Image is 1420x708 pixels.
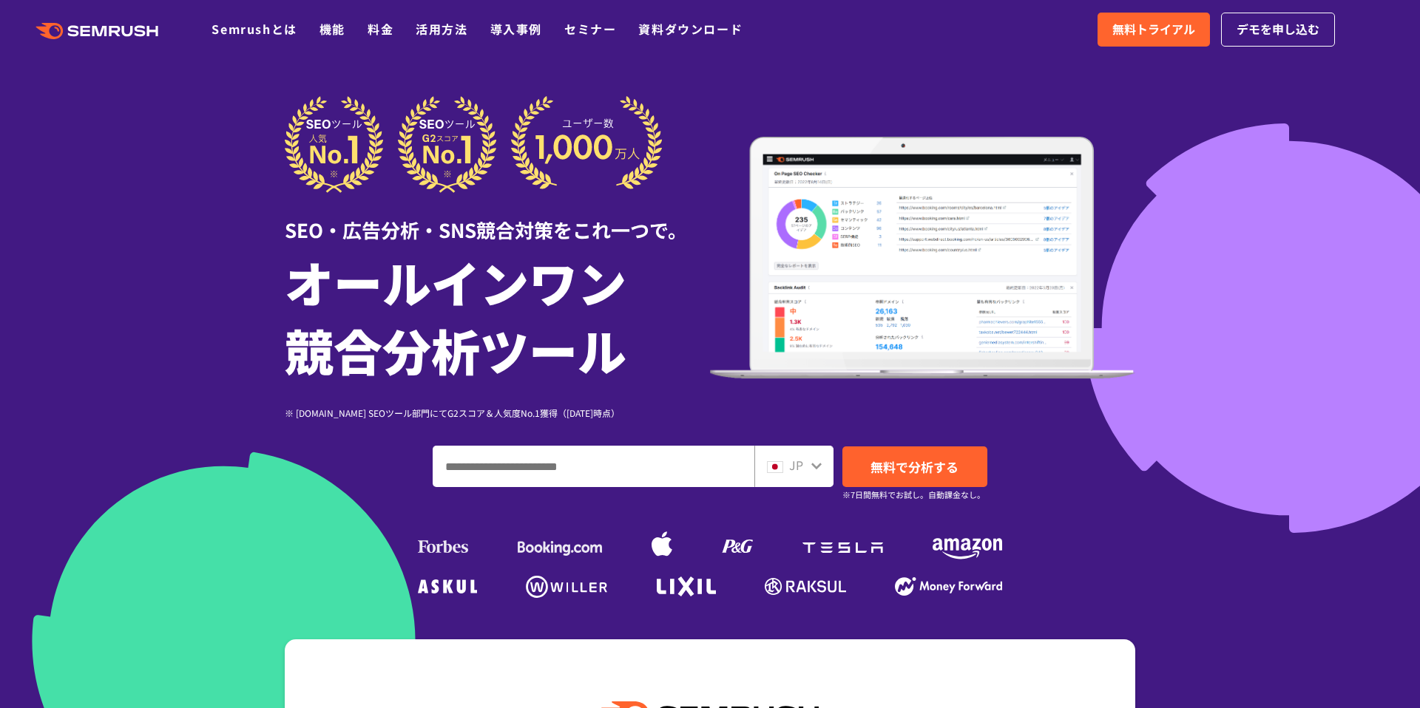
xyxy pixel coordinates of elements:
[285,193,710,244] div: SEO・広告分析・SNS競合対策をこれ一つで。
[285,406,710,420] div: ※ [DOMAIN_NAME] SEOツール部門にてG2スコア＆人気度No.1獲得（[DATE]時点）
[870,457,958,476] span: 無料で分析する
[638,20,743,38] a: 資料ダウンロード
[433,446,754,486] input: ドメイン、キーワードまたはURLを入力してください
[1237,20,1319,39] span: デモを申し込む
[416,20,467,38] a: 活用方法
[842,446,987,487] a: 無料で分析する
[1098,13,1210,47] a: 無料トライアル
[789,456,803,474] span: JP
[212,20,297,38] a: Semrushとは
[564,20,616,38] a: セミナー
[490,20,542,38] a: 導入事例
[842,488,985,502] small: ※7日間無料でお試し。自動課金なし。
[1221,13,1335,47] a: デモを申し込む
[319,20,345,38] a: 機能
[368,20,393,38] a: 料金
[1112,20,1195,39] span: 無料トライアル
[285,248,710,384] h1: オールインワン 競合分析ツール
